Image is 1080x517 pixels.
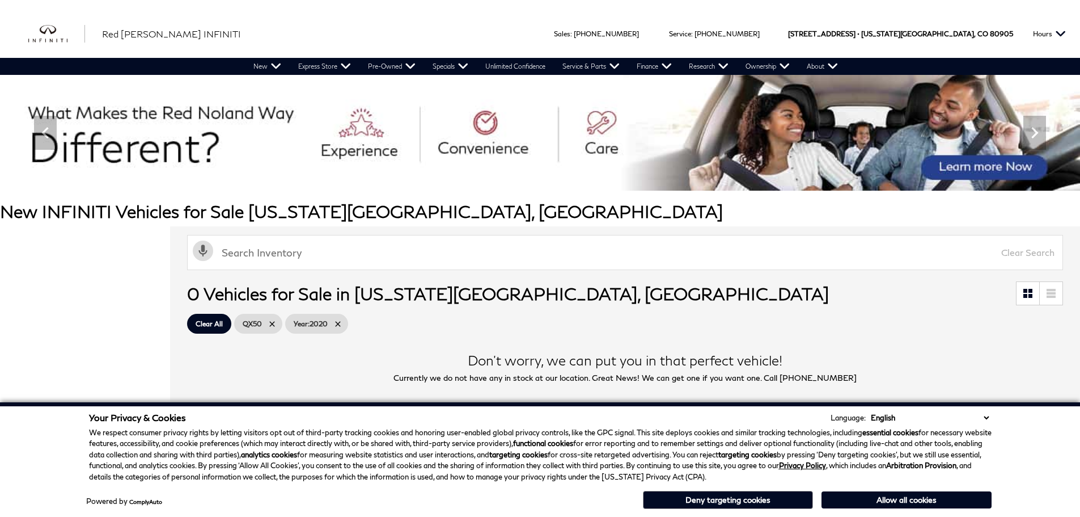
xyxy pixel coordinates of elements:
[554,58,628,75] a: Service & Parts
[102,27,241,41] a: Red [PERSON_NAME] INFINITI
[554,30,570,38] span: Sales
[868,412,992,423] select: Language Select
[503,170,514,181] span: Go to slide 2
[89,412,186,423] span: Your Privacy & Cookies
[798,58,846,75] a: About
[821,491,992,508] button: Allow all cookies
[831,414,866,422] div: Language:
[129,498,162,505] a: ComplyAuto
[34,116,57,150] div: Previous
[304,354,946,367] h2: Don’t worry, we can put you in that perfect vehicle!
[245,58,846,75] nav: Main Navigation
[1023,116,1046,150] div: Next
[718,450,777,459] strong: targeting cookies
[290,58,359,75] a: Express Store
[477,58,554,75] a: Unlimited Confidence
[28,25,85,43] a: infiniti
[519,170,530,181] span: Go to slide 3
[788,30,1013,38] a: [STREET_ADDRESS] • [US_STATE][GEOGRAPHIC_DATA], CO 80905
[737,58,798,75] a: Ownership
[669,30,691,38] span: Service
[489,450,548,459] strong: targeting cookies
[977,10,988,58] span: CO
[28,25,85,43] img: INFINITI
[243,317,262,331] span: QX50
[89,427,992,483] p: We respect consumer privacy rights by letting visitors opt out of third-party tracking cookies an...
[304,373,946,383] p: Currently we do not have any in stock at our location. Great News! We can get one if you want one...
[187,235,1063,270] input: Search Inventory
[86,498,162,505] div: Powered by
[359,58,424,75] a: Pre-Owned
[779,461,826,470] a: Privacy Policy
[680,58,737,75] a: Research
[294,320,310,328] span: Year :
[628,58,680,75] a: Finance
[487,170,498,181] span: Go to slide 1
[886,461,956,470] strong: Arbitration Provision
[862,428,918,437] strong: essential cookies
[535,170,546,181] span: Go to slide 4
[187,283,829,304] span: 0 Vehicles for Sale in [US_STATE][GEOGRAPHIC_DATA], [GEOGRAPHIC_DATA]
[294,317,328,331] span: 2020
[691,30,693,38] span: :
[193,241,213,261] svg: Click to toggle on voice search
[245,58,290,75] a: New
[1027,10,1071,58] button: Open the hours dropdown
[582,170,594,181] span: Go to slide 7
[424,58,477,75] a: Specials
[241,450,297,459] strong: analytics cookies
[643,491,813,509] button: Deny targeting cookies
[694,30,760,38] a: [PHONE_NUMBER]
[102,28,241,39] span: Red [PERSON_NAME] INFINITI
[861,10,976,58] span: [US_STATE][GEOGRAPHIC_DATA],
[574,30,639,38] a: [PHONE_NUMBER]
[990,10,1013,58] span: 80905
[570,30,572,38] span: :
[513,439,573,448] strong: functional cookies
[550,170,562,181] span: Go to slide 5
[196,317,223,331] span: Clear All
[566,170,578,181] span: Go to slide 6
[788,10,859,58] span: [STREET_ADDRESS] •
